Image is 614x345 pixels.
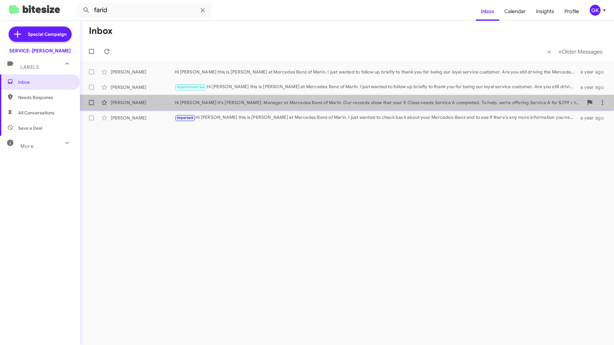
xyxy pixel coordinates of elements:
[555,45,606,58] button: Next
[177,85,205,89] span: Appointment Set
[18,94,73,101] span: Needs Response
[531,2,559,21] a: Insights
[28,31,67,37] span: Special Campaign
[590,5,601,16] div: GK
[499,2,531,21] a: Calendar
[559,2,584,21] a: Profile
[9,48,71,54] div: SERVICE: [PERSON_NAME]
[584,5,607,16] button: GK
[175,83,578,91] div: Hi [PERSON_NAME] this is [PERSON_NAME] at Mercedes Benz of Marin. I just wanted to follow up brie...
[175,69,578,75] div: Hi [PERSON_NAME] this is [PERSON_NAME] at Mercedes Benz of Marin. I just wanted to follow up brie...
[111,84,175,90] div: [PERSON_NAME]
[175,114,578,121] div: Hi [PERSON_NAME] this is [PERSON_NAME] at Mercedes Benz of Marin. I just wanted to check back abo...
[544,45,606,58] nav: Page navigation example
[111,69,175,75] div: [PERSON_NAME]
[476,2,499,21] a: Inbox
[18,110,54,116] span: All Conversations
[578,69,609,75] div: a year ago
[175,99,583,106] div: Hi [PERSON_NAME] it's [PERSON_NAME], Manager at Mercedes Benz of Marin. Our records show that you...
[111,115,175,121] div: [PERSON_NAME]
[544,45,555,58] button: Previous
[20,64,39,70] span: Labels
[77,3,212,18] input: Search
[177,116,193,120] span: Important
[558,48,562,56] span: »
[18,125,42,131] span: Save a Deal
[111,99,175,106] div: [PERSON_NAME]
[89,26,113,36] h1: Inbox
[578,115,609,121] div: a year ago
[562,48,602,55] span: Older Messages
[9,27,72,42] a: Special Campaign
[20,143,34,149] span: More
[578,84,609,90] div: a year ago
[547,48,551,56] span: «
[18,79,73,85] span: Inbox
